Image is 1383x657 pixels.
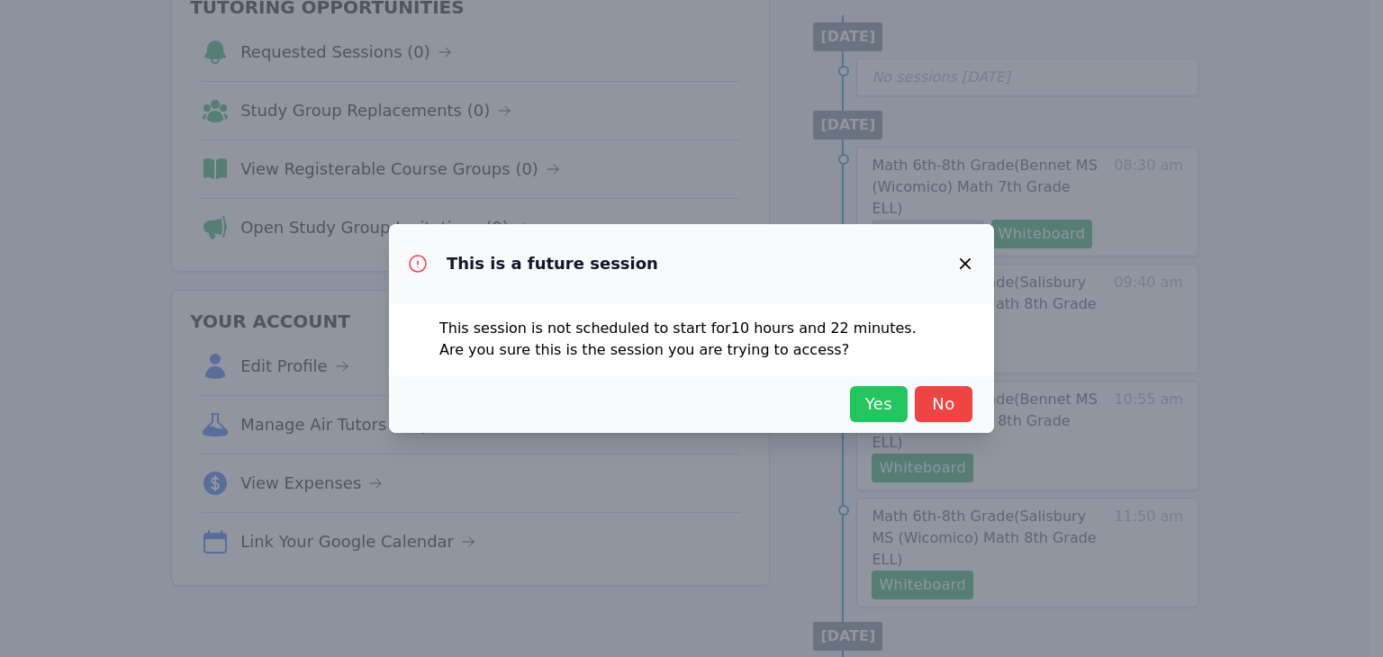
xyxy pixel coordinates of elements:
p: This session is not scheduled to start for 10 hours and 22 minutes . Are you sure this is the ses... [439,318,944,361]
button: Yes [850,386,908,422]
span: Yes [859,391,899,417]
h3: This is a future session [447,253,658,274]
span: No [924,391,963,417]
button: No [915,386,972,422]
